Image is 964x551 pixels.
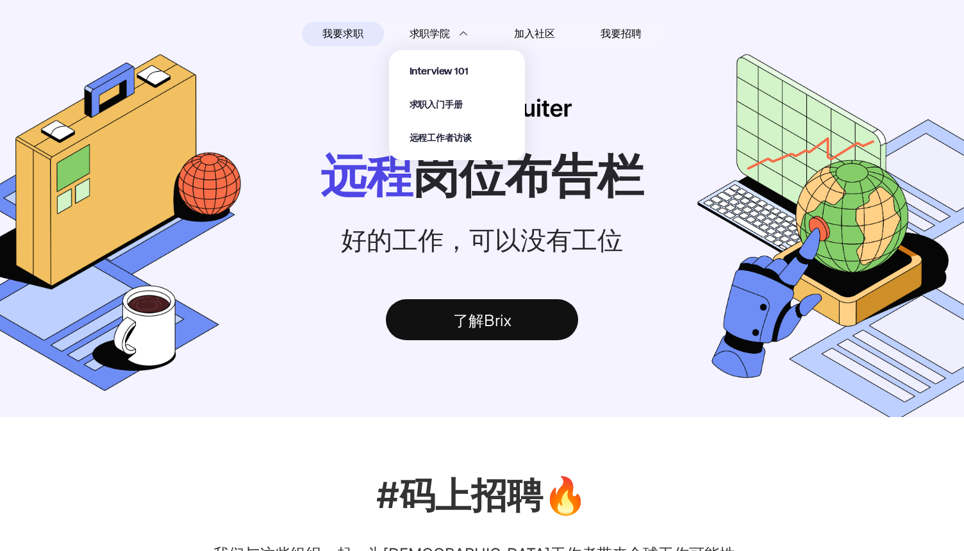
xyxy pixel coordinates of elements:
[410,26,450,42] span: 求职学院
[601,26,641,42] span: 我要招聘
[410,65,469,78] span: Interview 101
[410,131,472,145] a: 远程工作者访谈
[410,98,463,111] span: 求职入门手册
[386,299,578,340] div: 了解Brix
[322,24,363,44] span: 我要求职
[320,147,413,203] span: 远程
[410,97,463,111] a: 求职入门手册
[410,64,469,78] a: Interview 101
[514,24,554,44] span: 加入社区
